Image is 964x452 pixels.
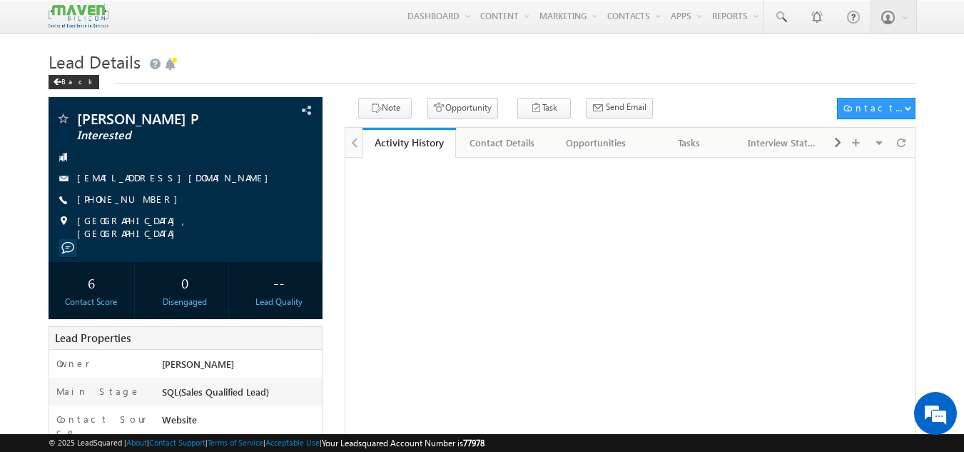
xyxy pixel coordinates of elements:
[49,436,484,450] span: © 2025 LeadSquared | | | | |
[748,134,817,151] div: Interview Status
[427,98,498,119] button: Opportunity
[56,413,148,438] label: Contact Source
[49,74,106,86] a: Back
[456,128,549,158] a: Contact Details
[52,296,131,308] div: Contact Score
[837,98,915,119] button: Contact Actions
[158,413,323,433] div: Website
[362,128,456,158] a: Activity History
[158,385,323,405] div: SQL(Sales Qualified Lead)
[463,438,484,448] span: 77978
[49,50,141,73] span: Lead Details
[146,269,225,296] div: 0
[149,438,206,447] a: Contact Support
[561,134,630,151] div: Opportunities
[146,296,225,308] div: Disengaged
[736,128,830,158] a: Interview Status
[654,134,724,151] div: Tasks
[549,128,643,158] a: Opportunities
[239,269,318,296] div: --
[843,101,904,114] div: Contact Actions
[586,98,653,119] button: Send Email
[208,438,263,447] a: Terms of Service
[52,269,131,296] div: 6
[49,75,99,89] div: Back
[56,385,141,398] label: Main Stage
[126,438,147,447] a: About
[77,214,298,240] span: [GEOGRAPHIC_DATA], [GEOGRAPHIC_DATA]
[77,111,246,126] span: [PERSON_NAME] P
[77,171,275,184] a: [EMAIL_ADDRESS][DOMAIN_NAME]
[239,296,318,308] div: Lead Quality
[322,438,484,448] span: Your Leadsquared Account Number is
[162,358,234,370] span: [PERSON_NAME]
[358,98,412,119] button: Note
[373,136,445,149] div: Activity History
[265,438,320,447] a: Acceptable Use
[77,129,246,143] span: Interested
[77,193,185,207] span: [PHONE_NUMBER]
[643,128,736,158] a: Tasks
[55,331,131,345] span: Lead Properties
[467,134,537,151] div: Contact Details
[517,98,571,119] button: Task
[49,4,108,29] img: Custom Logo
[56,357,90,370] label: Owner
[606,101,646,114] span: Send Email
